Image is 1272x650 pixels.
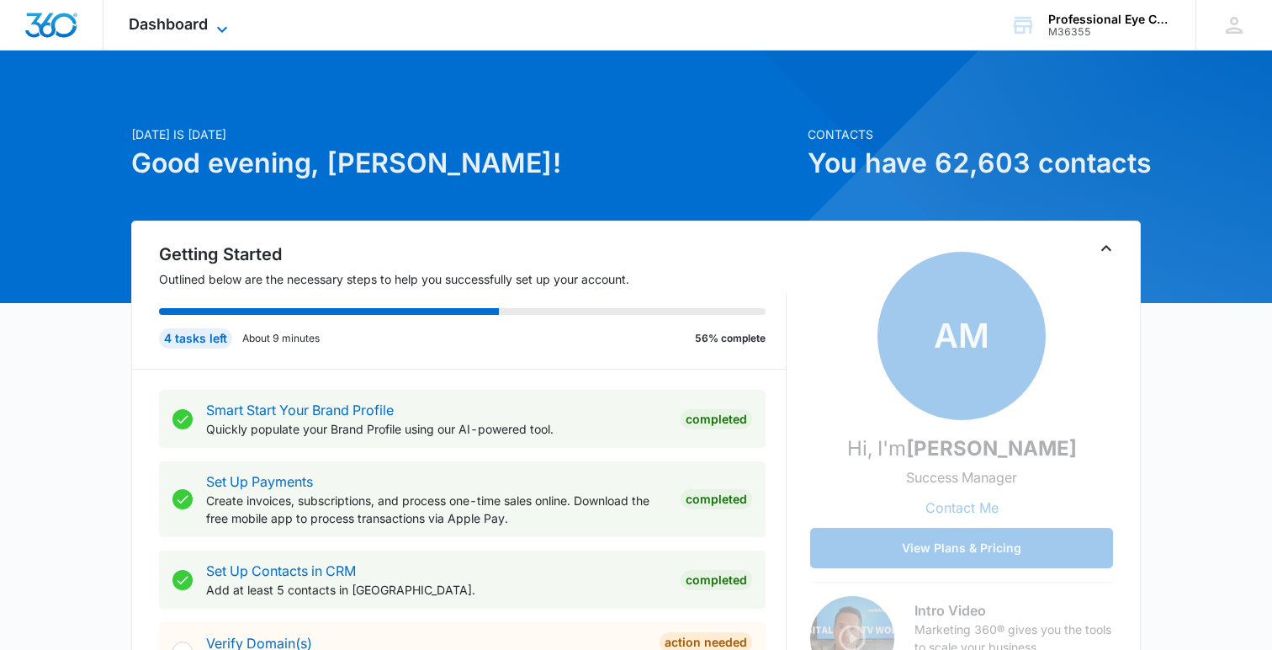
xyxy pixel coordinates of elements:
p: About 9 minutes [242,331,320,346]
a: Set Up Contacts in CRM [206,562,356,579]
h2: Getting Started [159,242,787,267]
p: Contacts [808,125,1141,143]
p: Create invoices, subscriptions, and process one-time sales online. Download the free mobile app t... [206,492,667,527]
strong: [PERSON_NAME] [906,436,1077,461]
a: Set Up Payments [206,473,313,490]
h1: Good evening, [PERSON_NAME]! [131,143,798,184]
p: Hi, I'm [847,434,1077,464]
p: 56% complete [695,331,766,346]
h3: Intro Video [914,600,1113,621]
button: View Plans & Pricing [810,528,1113,568]
div: Completed [681,570,752,590]
div: account id [1048,26,1171,38]
span: AM [877,252,1046,420]
div: Completed [681,409,752,429]
span: Dashboard [129,15,208,33]
p: Add at least 5 contacts in [GEOGRAPHIC_DATA]. [206,581,667,599]
p: Success Manager [906,467,1017,487]
div: account name [1048,13,1171,26]
a: Smart Start Your Brand Profile [206,402,394,418]
p: Quickly populate your Brand Profile using our AI-powered tool. [206,420,667,438]
div: 4 tasks left [159,328,232,349]
div: Completed [681,489,752,509]
h1: You have 62,603 contacts [808,143,1141,184]
button: Contact Me [909,487,1015,528]
p: [DATE] is [DATE] [131,125,798,143]
p: Outlined below are the necessary steps to help you successfully set up your account. [159,270,787,288]
button: Toggle Collapse [1096,238,1116,258]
